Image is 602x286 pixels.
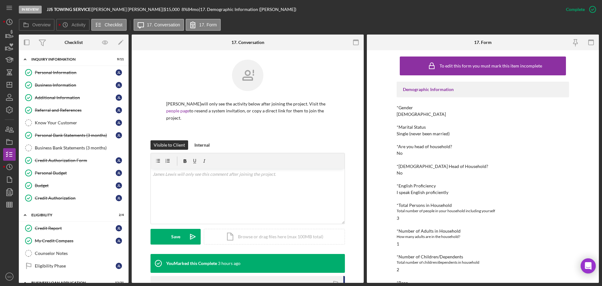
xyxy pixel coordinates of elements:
div: Counselor Notes [35,251,125,256]
div: Referral and References [35,108,116,113]
button: Save [150,229,201,245]
div: Save [171,229,180,245]
div: Demographic Information [403,87,563,92]
div: [DEMOGRAPHIC_DATA] [397,112,446,117]
a: Business InformationJL [22,79,125,91]
div: Business Bank Statements (3 months) [35,145,125,150]
label: 17. Conversation [147,22,180,27]
div: Total number of people in your household including yourself [397,208,569,214]
div: J L [116,69,122,76]
div: Know Your Customer [35,120,116,125]
a: My Credit CompassJL [22,235,125,247]
a: Additional InformationJL [22,91,125,104]
div: J L [116,107,122,113]
div: 9 / 11 [113,57,124,61]
div: Open Intercom Messenger [581,258,596,273]
div: Personal Information [35,70,116,75]
div: J L [116,225,122,231]
a: Credit AuthorizationJL [22,192,125,204]
div: 12 / 31 [113,281,124,285]
div: I speak English proficiently [397,190,448,195]
div: J L [116,263,122,269]
div: Credit Authorization [35,196,116,201]
div: Checklist [65,40,83,45]
div: *[DEMOGRAPHIC_DATA] Head of Household? [397,164,569,169]
button: Visible to Client [150,140,188,150]
div: BUSINESS LOAN APPLICATION [31,281,108,285]
div: To edit this form you must mark this item incomplete [440,63,542,68]
div: You Marked this Complete [166,261,217,266]
a: Know Your CustomerJL [22,116,125,129]
button: Activity [56,19,89,31]
div: *Gender [397,105,569,110]
div: Credit Authorization Form [35,158,116,163]
div: [PERSON_NAME] [PERSON_NAME] | [92,7,164,12]
div: My Credit Compass [35,238,116,243]
div: Single (never been married) [397,131,450,136]
button: Internal [191,140,213,150]
div: *Total Persons in Household [397,203,569,208]
a: BudgetJL [22,179,125,192]
label: Overview [32,22,50,27]
button: SO [3,270,16,283]
div: INQUIRY INFORMATION [31,57,108,61]
div: No [397,151,403,156]
div: Budget [35,183,116,188]
label: Activity [71,22,85,27]
div: ELIGIBILITY [31,213,108,217]
div: *Number of Adults in Household [397,229,569,234]
button: Checklist [91,19,127,31]
time: 2025-09-17 14:32 [218,261,240,266]
div: Additional Information [35,95,116,100]
div: Personal Bank Statements (3 months) [35,133,116,138]
div: 17. Conversation [231,40,264,45]
a: people page [166,108,189,113]
p: [PERSON_NAME] will only see the activity below after joining the project. Visit the to resend a s... [166,100,329,121]
div: J L [116,94,122,101]
a: Credit Authorization FormJL [22,154,125,167]
div: 8 % [182,7,187,12]
div: Visible to Client [154,140,185,150]
div: J L [116,195,122,201]
button: 17. Conversation [134,19,184,31]
a: Referral and ReferencesJL [22,104,125,116]
div: Eligibility Phase [35,263,116,268]
text: SO [7,275,12,278]
div: 2 / 4 [113,213,124,217]
div: How many adults are in the household? [397,234,569,240]
div: *English Proficiency [397,183,569,188]
div: J L [116,132,122,138]
span: $15,000 [164,7,180,12]
div: *Marital Status [397,125,569,130]
div: 2 [397,267,399,272]
div: In Review [19,6,42,13]
a: Eligibility PhaseJL [22,260,125,272]
div: Total number of children/dependents in household [397,259,569,266]
a: Personal Bank Statements (3 months)JL [22,129,125,142]
a: Credit ReportJL [22,222,125,235]
div: 17. Form [474,40,492,45]
div: Business Information [35,83,116,88]
div: J L [116,157,122,164]
div: J L [116,238,122,244]
div: J L [116,120,122,126]
label: 17. Form [199,22,217,27]
a: Counselor Notes [22,247,125,260]
button: 17. Form [186,19,221,31]
a: Personal BudgetJL [22,167,125,179]
div: 1 [397,241,399,246]
div: Credit Report [35,226,116,231]
div: Personal Budget [35,170,116,175]
div: *Are you head of household? [397,144,569,149]
div: J L [116,170,122,176]
div: Complete [566,3,585,16]
div: Internal [194,140,210,150]
button: Overview [19,19,55,31]
button: Complete [560,3,599,16]
div: 3 [397,216,399,221]
div: 84 mo [187,7,199,12]
a: Business Bank Statements (3 months) [22,142,125,154]
div: | 17. Demographic Information ([PERSON_NAME]) [199,7,296,12]
div: J L [116,82,122,88]
div: *Race [397,280,569,285]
